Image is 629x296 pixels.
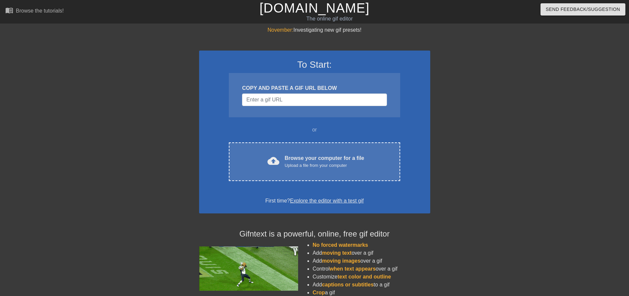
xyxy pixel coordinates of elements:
span: cloud_upload [267,155,279,167]
span: moving images [322,258,360,264]
div: First time? [208,197,422,205]
span: menu_book [5,6,13,14]
span: captions or subtitles [322,282,373,287]
a: [DOMAIN_NAME] [260,1,369,15]
span: when text appears [330,266,376,272]
span: Crop [313,290,325,295]
span: moving text [322,250,352,256]
input: Username [242,93,387,106]
div: or [216,126,413,134]
span: Send Feedback/Suggestion [546,5,620,14]
a: Browse the tutorials! [5,6,64,17]
span: No forced watermarks [313,242,368,248]
div: Upload a file from your computer [285,162,364,169]
li: Control over a gif [313,265,430,273]
img: football_small.gif [199,246,298,291]
div: Browse the tutorials! [16,8,64,14]
div: The online gif editor [213,15,446,23]
h3: To Start: [208,59,422,70]
a: Explore the editor with a test gif [290,198,364,203]
li: Customize [313,273,430,281]
li: Add over a gif [313,257,430,265]
li: Add over a gif [313,249,430,257]
div: Browse your computer for a file [285,154,364,169]
span: text color and outline [337,274,391,279]
button: Send Feedback/Suggestion [541,3,625,16]
li: Add to a gif [313,281,430,289]
div: COPY AND PASTE A GIF URL BELOW [242,84,387,92]
div: Investigating new gif presets! [199,26,430,34]
span: November: [267,27,293,33]
h4: Gifntext is a powerful, online, free gif editor [199,229,430,239]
